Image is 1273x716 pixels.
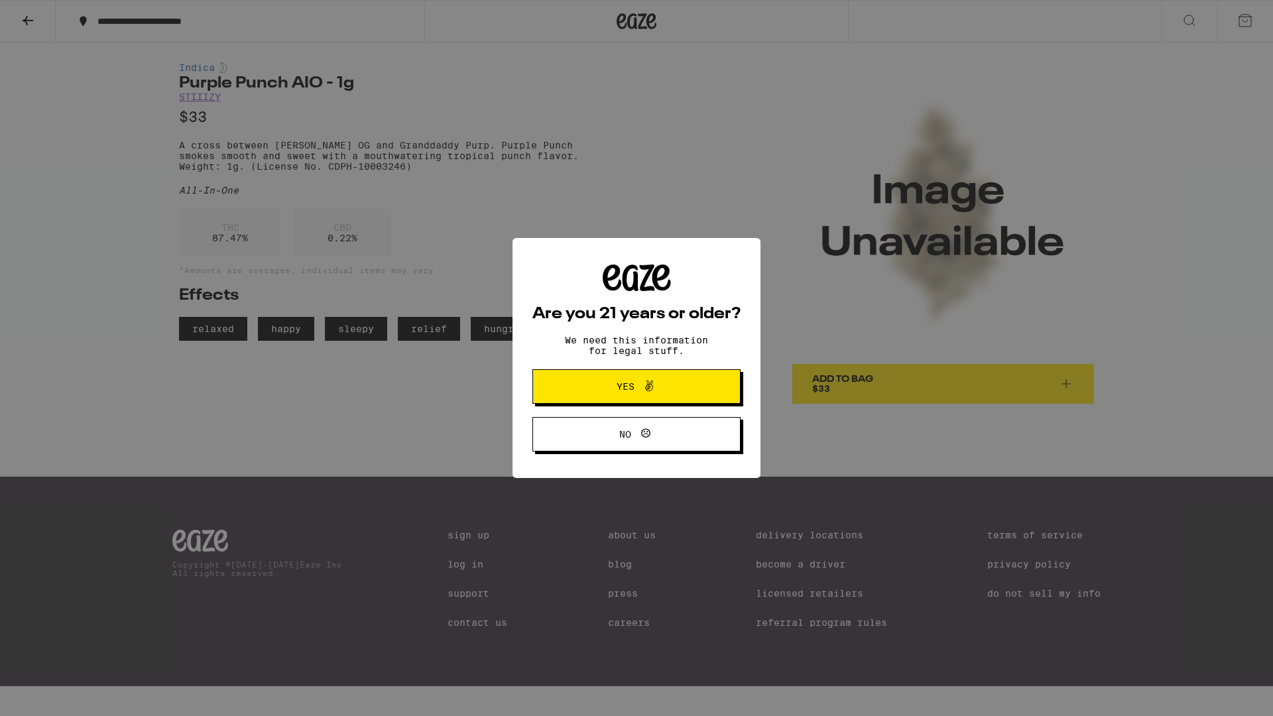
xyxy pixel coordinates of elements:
span: No [619,430,631,439]
button: No [532,417,741,451]
button: Yes [532,369,741,404]
iframe: Opens a widget where you can find more information [1190,676,1260,709]
p: We need this information for legal stuff. [554,335,719,356]
h2: Are you 21 years or older? [532,306,741,322]
span: Yes [617,382,635,391]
